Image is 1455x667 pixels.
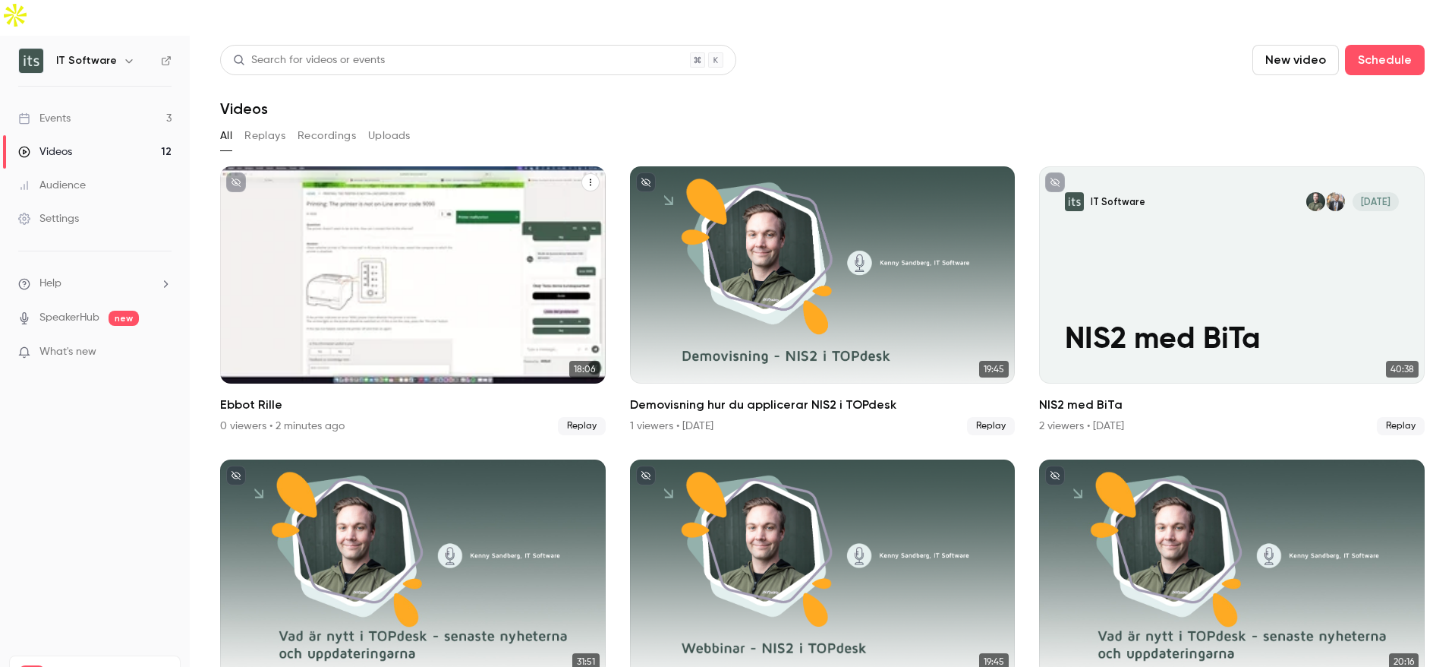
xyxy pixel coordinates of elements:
[1306,192,1325,211] img: Kenny Sandberg
[39,310,99,326] a: SpeakerHub
[1353,192,1399,211] span: [DATE]
[109,311,139,326] span: new
[39,344,96,360] span: What's new
[220,166,606,435] li: Ebbot Rille
[18,211,79,226] div: Settings
[56,53,117,68] h6: IT Software
[368,124,411,148] button: Uploads
[1091,195,1145,208] p: IT Software
[220,419,345,434] div: 0 viewers • 2 minutes ago
[220,100,268,118] h1: Videos
[1386,361,1419,378] span: 40:38
[558,417,606,435] span: Replay
[226,172,246,192] button: unpublished
[1252,45,1339,75] button: New video
[18,276,172,292] li: help-dropdown-opener
[1045,172,1065,192] button: unpublished
[1039,396,1425,414] h2: NIS2 med BiTa
[220,166,606,435] a: 18:06Ebbot Rille0 viewers • 2 minutes agoReplay
[39,276,61,292] span: Help
[636,172,656,192] button: unpublished
[1377,417,1425,435] span: Replay
[967,417,1015,435] span: Replay
[18,144,72,160] div: Videos
[220,124,232,148] button: All
[630,396,1016,414] h2: Demovisning hur du applicerar NIS2 i TOPdesk
[979,361,1009,378] span: 19:45
[630,419,713,434] div: 1 viewers • [DATE]
[298,124,356,148] button: Recordings
[1065,192,1084,211] img: NIS2 med BiTa
[19,49,43,73] img: IT Software
[226,466,246,485] button: unpublished
[1065,323,1399,358] p: NIS2 med BiTa
[18,178,86,193] div: Audience
[569,361,600,378] span: 18:06
[1039,419,1124,434] div: 2 viewers • [DATE]
[18,111,71,126] div: Events
[1039,166,1425,435] li: NIS2 med BiTa
[1345,45,1425,75] button: Schedule
[630,166,1016,435] li: Demovisning hur du applicerar NIS2 i TOPdesk
[630,166,1016,435] a: 19:45Demovisning hur du applicerar NIS2 i TOPdesk1 viewers • [DATE]Replay
[636,466,656,485] button: unpublished
[233,52,385,68] div: Search for videos or events
[1326,192,1345,211] img: Anders Brunberg
[244,124,285,148] button: Replays
[220,396,606,414] h2: Ebbot Rille
[1045,466,1065,485] button: unpublished
[1039,166,1425,435] a: NIS2 med BiTa IT SoftwareAnders BrunbergKenny Sandberg[DATE]NIS2 med BiTa40:38NIS2 med BiTa2 view...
